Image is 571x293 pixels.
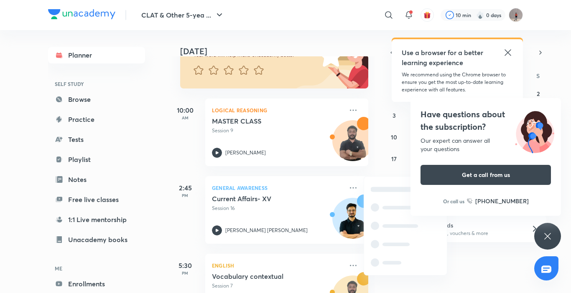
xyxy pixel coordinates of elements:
[421,108,551,133] h4: Have questions about the subscription?
[443,197,464,205] p: Or call us
[446,11,454,19] img: check rounded
[418,230,521,237] p: Win a laptop, vouchers & more
[402,48,485,68] h5: Use a browser for a better learning experience
[212,194,316,203] h5: Current Affairs- XV
[48,47,145,63] a: Planner
[423,11,431,19] img: avatar
[48,111,145,128] a: Practice
[509,8,523,22] img: Shivang Roy
[168,115,202,120] p: AM
[418,221,521,230] h6: Refer friends
[168,270,202,275] p: PM
[48,91,145,108] a: Browse
[48,191,145,208] a: Free live classes
[333,125,373,165] img: Avatar
[168,260,202,270] h5: 5:30
[476,11,484,19] img: streak
[212,260,343,270] p: English
[402,71,513,93] p: We recommend using the Chrome browser to ensure you get the most up-to-date learning experience w...
[48,211,145,228] a: 1:1 Live mentorship
[475,197,529,205] h6: [PHONE_NUMBER]
[467,197,529,205] a: [PHONE_NUMBER]
[225,149,266,157] p: [PERSON_NAME]
[387,109,401,122] button: August 3, 2025
[212,272,316,280] h5: Vocabulary contextual
[508,108,561,153] img: ttu_illustration_new.svg
[387,130,401,144] button: August 10, 2025
[225,227,308,234] p: [PERSON_NAME] [PERSON_NAME]
[531,87,545,100] button: August 2, 2025
[391,155,397,163] abbr: August 17, 2025
[48,77,145,91] h6: SELF STUDY
[537,90,540,98] abbr: August 2, 2025
[212,117,316,125] h5: MASTER CLASS
[168,105,202,115] h5: 10:00
[48,131,145,148] a: Tests
[333,202,373,242] img: Avatar
[48,261,145,275] h6: ME
[387,174,401,187] button: August 24, 2025
[212,183,343,193] p: General Awareness
[48,9,115,21] a: Company Logo
[48,171,145,188] a: Notes
[136,7,229,23] button: CLAT & Other 5-yea ...
[387,152,401,165] button: August 17, 2025
[48,9,115,19] img: Company Logo
[180,46,377,56] h4: [DATE]
[391,133,397,141] abbr: August 10, 2025
[48,151,145,168] a: Playlist
[212,127,343,134] p: Session 9
[168,193,202,198] p: PM
[168,183,202,193] h5: 2:45
[212,205,343,212] p: Session 16
[212,282,343,290] p: Session 7
[393,111,396,119] abbr: August 3, 2025
[48,231,145,248] a: Unacademy books
[48,275,145,292] a: Enrollments
[536,72,540,80] abbr: Saturday
[421,8,434,22] button: avatar
[212,105,343,115] p: Logical Reasoning
[421,136,551,153] div: Our expert can answer all your questions
[421,165,551,185] button: Get a call from us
